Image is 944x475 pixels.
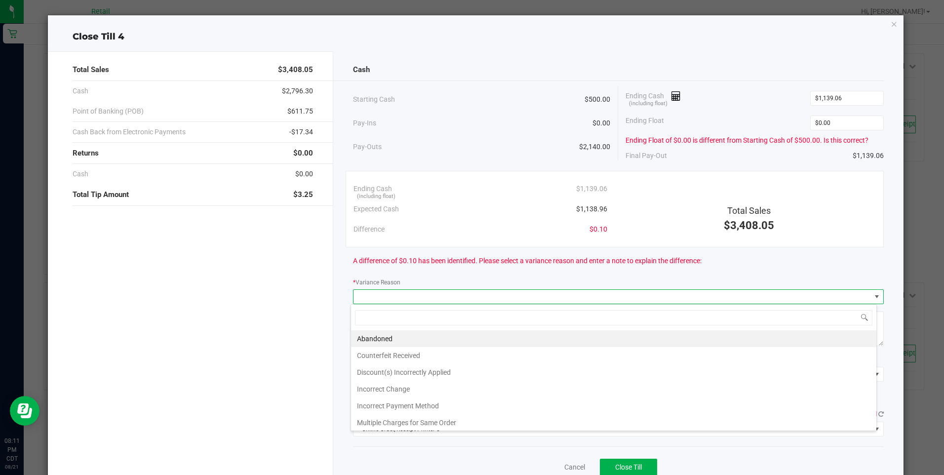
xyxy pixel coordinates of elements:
iframe: Resource center [10,396,39,426]
span: Close Till [615,463,642,471]
span: Total Tip Amount [73,189,129,200]
span: (including float) [629,100,668,108]
div: Returns [73,143,313,164]
span: $0.00 [293,148,313,159]
span: Pay-Outs [353,142,382,152]
span: $3.25 [293,189,313,200]
span: Cash Back from Electronic Payments [73,127,186,137]
span: Final Pay-Out [626,151,667,161]
span: $0.00 [295,169,313,179]
li: Incorrect Change [351,381,876,397]
span: -$17.34 [289,127,313,137]
span: $3,408.05 [278,64,313,76]
div: Close Till 4 [48,30,903,43]
span: $1,138.96 [576,204,607,214]
span: Cash [73,169,88,179]
span: Difference [354,224,385,235]
span: Cash [353,64,370,76]
span: A difference of $0.10 has been identified. Please select a variance reason and enter a note to ex... [353,256,702,266]
span: $1,139.06 [576,184,607,194]
span: Ending Cash [626,91,681,106]
span: Total Sales [73,64,109,76]
span: (including float) [357,193,395,201]
span: $0.00 [592,118,610,128]
li: Abandoned [351,330,876,347]
span: $0.10 [590,224,607,235]
span: Pay-Ins [353,118,376,128]
span: $611.75 [287,106,313,117]
span: $500.00 [585,94,610,105]
li: Counterfeit Received [351,347,876,364]
li: Multiple Charges for Same Order [351,414,876,431]
span: $1,139.06 [853,151,884,161]
span: Total Sales [727,205,771,216]
span: $2,140.00 [579,142,610,152]
span: Expected Cash [354,204,399,214]
span: $3,408.05 [724,219,774,232]
span: $2,796.30 [282,86,313,96]
span: Cash [73,86,88,96]
span: Starting Cash [353,94,395,105]
div: Ending Float of $0.00 is different from Starting Cash of $500.00. Is this correct? [626,135,883,146]
span: Point of Banking (POB) [73,106,144,117]
li: Incorrect Payment Method [351,397,876,414]
label: Variance Reason [353,278,400,287]
li: Discount(s) Incorrectly Applied [351,364,876,381]
a: Cancel [564,462,585,473]
span: Ending Float [626,116,664,130]
span: Ending Cash [354,184,392,194]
